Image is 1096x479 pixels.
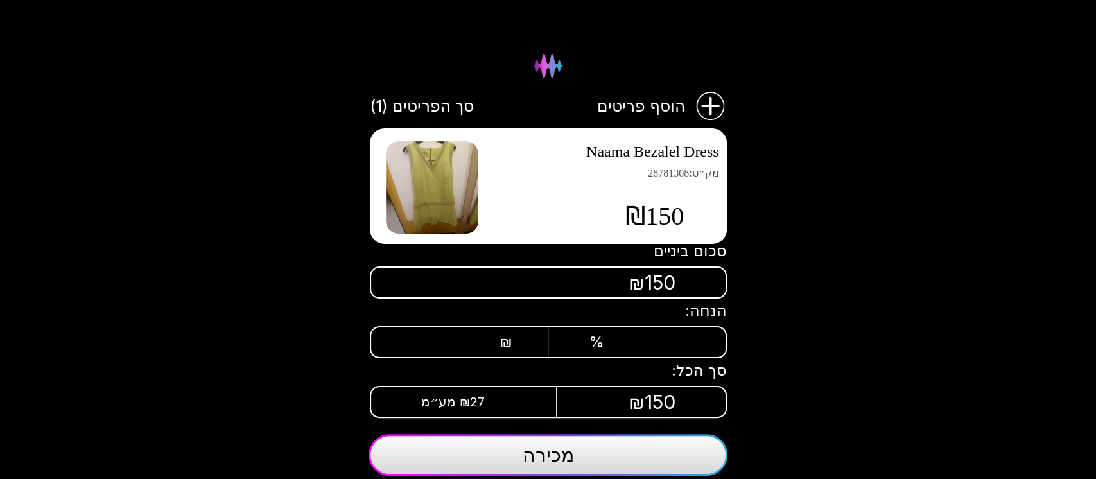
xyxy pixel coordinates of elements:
[685,302,727,320] span: הנחה:
[369,434,727,476] button: מכירה
[625,201,684,232] span: ₪150
[500,333,512,351] span: ₪
[386,141,478,234] img: Naama Bezalel Dress
[629,271,675,294] span: ₪150
[586,143,719,160] span: Naama Bezalel Dress
[672,361,727,379] span: סך הכל:
[494,167,719,180] span: מק״ט : 28781308
[421,394,485,410] span: ₪27 מע״מ
[589,333,604,351] span: %
[654,242,727,260] span: סכום ביניים
[597,95,685,118] span: הוסף פריטים
[597,90,727,122] button: הוסף פריטיםהוסף פריטים
[370,95,474,118] span: סך הפריטים (1)
[695,90,727,122] img: הוסף פריטים
[523,443,574,466] span: מכירה
[629,390,675,414] span: ₪150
